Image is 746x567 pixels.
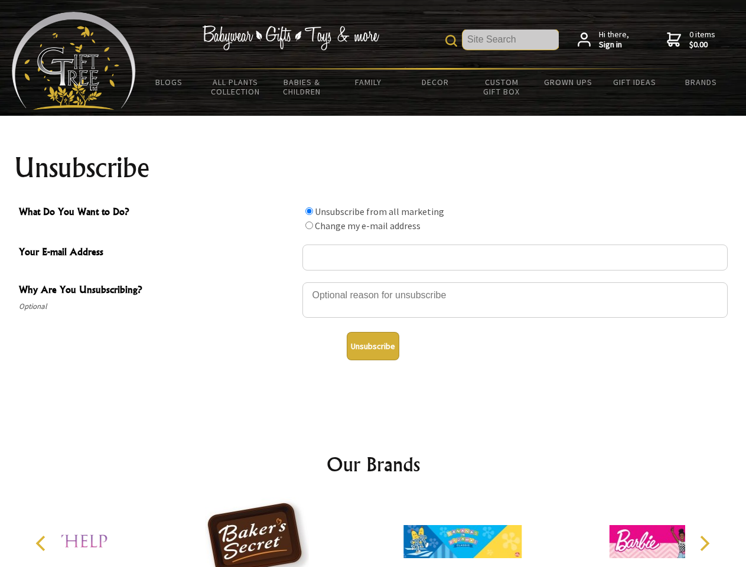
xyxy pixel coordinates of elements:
[203,70,269,104] a: All Plants Collection
[305,207,313,215] input: What Do You Want to Do?
[578,30,629,50] a: Hi there,Sign in
[691,530,717,556] button: Next
[19,299,297,314] span: Optional
[535,70,601,94] a: Grown Ups
[468,70,535,104] a: Custom Gift Box
[315,220,421,232] label: Change my e-mail address
[12,12,136,110] img: Babyware - Gifts - Toys and more...
[599,40,629,50] strong: Sign in
[202,25,379,50] img: Babywear - Gifts - Toys & more
[136,70,203,94] a: BLOGS
[347,332,399,360] button: Unsubscribe
[19,282,297,299] span: Why Are You Unsubscribing?
[667,30,715,50] a: 0 items$0.00
[269,70,335,104] a: Babies & Children
[445,35,457,47] img: product search
[315,206,444,217] label: Unsubscribe from all marketing
[462,30,559,50] input: Site Search
[599,30,629,50] span: Hi there,
[335,70,402,94] a: Family
[668,70,735,94] a: Brands
[30,530,56,556] button: Previous
[19,204,297,221] span: What Do You Want to Do?
[19,245,297,262] span: Your E-mail Address
[302,245,728,271] input: Your E-mail Address
[689,29,715,50] span: 0 items
[305,221,313,229] input: What Do You Want to Do?
[402,70,468,94] a: Decor
[302,282,728,318] textarea: Why Are You Unsubscribing?
[601,70,668,94] a: Gift Ideas
[24,450,723,478] h2: Our Brands
[14,154,732,182] h1: Unsubscribe
[689,40,715,50] strong: $0.00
